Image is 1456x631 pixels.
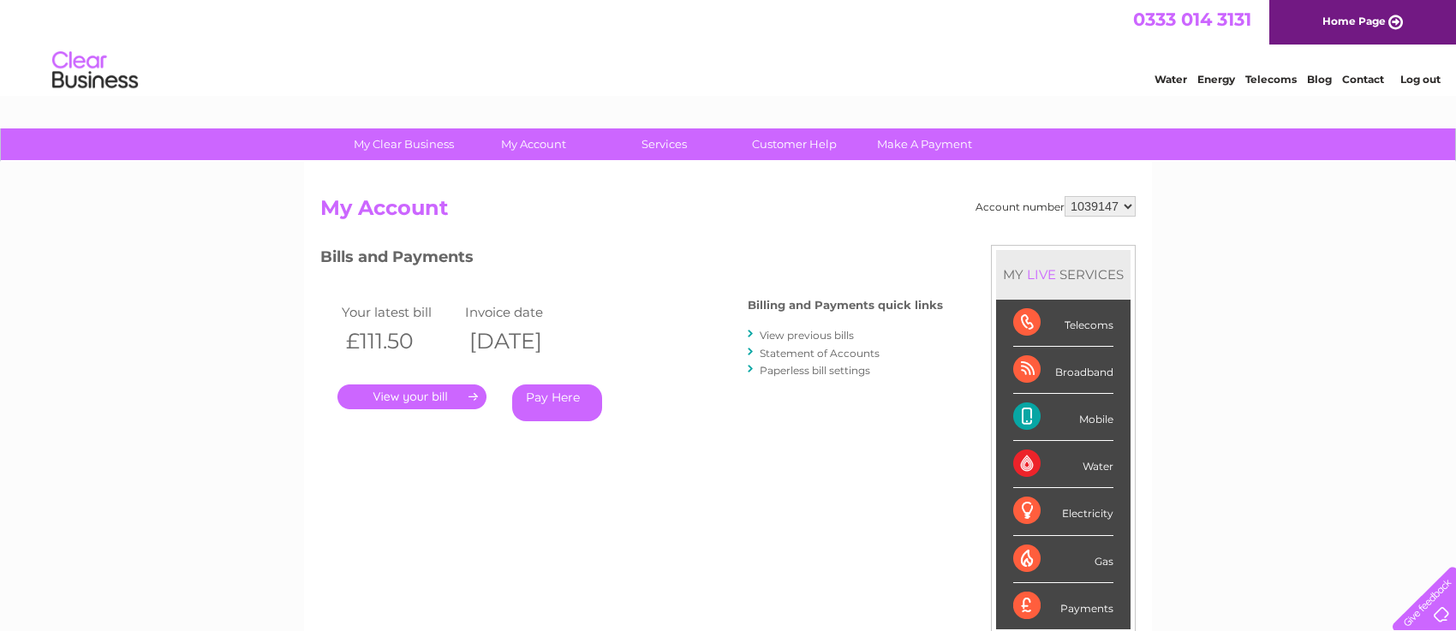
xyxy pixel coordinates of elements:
[461,324,584,359] th: [DATE]
[1342,73,1384,86] a: Contact
[1197,73,1235,86] a: Energy
[760,364,870,377] a: Paperless bill settings
[1013,300,1113,347] div: Telecoms
[463,128,605,160] a: My Account
[1245,73,1297,86] a: Telecoms
[854,128,995,160] a: Make A Payment
[724,128,865,160] a: Customer Help
[1155,73,1187,86] a: Water
[1023,266,1059,283] div: LIVE
[1400,73,1441,86] a: Log out
[325,9,1134,83] div: Clear Business is a trading name of Verastar Limited (registered in [GEOGRAPHIC_DATA] No. 3667643...
[461,301,584,324] td: Invoice date
[333,128,474,160] a: My Clear Business
[1013,488,1113,535] div: Electricity
[996,250,1131,299] div: MY SERVICES
[320,245,943,275] h3: Bills and Payments
[1013,347,1113,394] div: Broadband
[1013,536,1113,583] div: Gas
[976,196,1136,217] div: Account number
[1307,73,1332,86] a: Blog
[594,128,735,160] a: Services
[748,299,943,312] h4: Billing and Payments quick links
[1013,394,1113,441] div: Mobile
[51,45,139,97] img: logo.png
[337,301,461,324] td: Your latest bill
[760,347,880,360] a: Statement of Accounts
[320,196,1136,229] h2: My Account
[337,384,486,409] a: .
[1013,583,1113,629] div: Payments
[512,384,602,421] a: Pay Here
[1013,441,1113,488] div: Water
[337,324,461,359] th: £111.50
[1133,9,1251,30] a: 0333 014 3131
[760,329,854,342] a: View previous bills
